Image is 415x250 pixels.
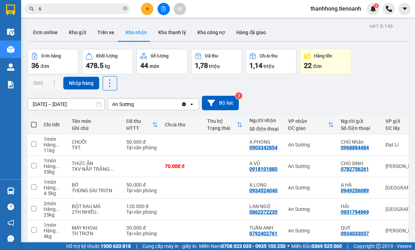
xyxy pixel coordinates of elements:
span: triệu [209,63,220,69]
button: Trên xe [92,24,120,41]
div: TH TRƠN [72,231,119,236]
button: Đơn online [27,24,63,41]
div: A LONG [249,182,281,188]
span: Cung cấp máy in - giấy in: [142,242,197,250]
div: Số lượng [151,54,168,58]
div: 0934033037 [341,231,369,236]
span: thanhhong.tienoanh [305,4,367,13]
button: Kho thanh lý [153,24,192,41]
div: An Sương [288,185,334,190]
div: HẢI [341,204,378,209]
div: Hàng thông thường [44,142,65,148]
div: LAN NGÔ [249,204,281,209]
button: Khối lượng478.5kg [82,49,133,74]
img: warehouse-icon [7,187,14,195]
div: 1 món [44,158,65,163]
span: file-add [161,6,166,11]
div: Khối lượng [96,54,117,58]
div: A VŨ [249,161,281,166]
div: Người gửi [341,118,378,124]
div: 1 món [44,222,65,228]
div: 2 món [44,201,65,206]
button: Đã thu1,78 triệu [191,49,242,74]
input: Tìm tên, số ĐT hoặc mã đơn [39,5,122,13]
div: An Sương [288,163,334,169]
span: | [347,242,348,250]
strong: 0369 525 060 [312,243,342,249]
div: 120.000 đ [126,204,158,209]
span: ... [56,228,60,233]
div: 0949256089 [341,188,369,193]
img: warehouse-icon [7,46,14,53]
th: Toggle SortBy [204,115,246,134]
span: đơn [313,63,322,69]
div: 4.5 kg [44,190,65,196]
div: MÁY KHOAI [72,225,119,231]
div: 50.000 đ [126,182,158,188]
div: 0931794969 [341,209,369,215]
button: Chưa thu1,14 triệu [245,49,296,74]
button: plus [141,3,153,15]
th: Toggle SortBy [123,115,161,134]
div: Hàng tồn [314,54,332,58]
div: ĐC giao [288,125,328,131]
div: An Sương [288,142,334,148]
img: icon-new-feature [370,6,376,12]
img: logo-vxr [6,5,15,15]
span: copyright [376,244,381,249]
span: ... [56,206,60,212]
span: ⚪️ [287,245,289,248]
span: close-circle [123,6,127,11]
div: 0782756261 [341,166,369,172]
div: THÙNG DÀI TRƠN [72,188,119,193]
div: Thu hộ [207,118,237,124]
button: Hàng đã giao [231,24,272,41]
sup: 3 [235,92,242,99]
div: Số điện thoại [249,126,281,132]
div: 1 món [44,136,65,142]
div: 11 kg [44,148,65,153]
div: An Sương [288,228,334,233]
input: Select a date range. [28,99,104,110]
div: 35 kg [44,169,65,175]
span: ... [56,142,60,148]
img: warehouse-icon [7,28,14,36]
div: 50.000 đ [126,139,158,145]
button: caret-down [398,3,411,15]
div: 4 kg [44,233,65,239]
div: A PHONG [249,139,281,145]
div: 2TH NHIỀU BKDV GIỐNG NHAU [72,209,119,215]
div: Hàng thông thường [44,228,65,233]
svg: open [189,101,194,107]
div: 1 món [44,179,65,185]
button: Kho nhận [120,24,153,41]
button: Số lượng44món [136,49,187,74]
div: An Sương [288,206,334,212]
span: close-circle [123,6,127,12]
span: plus [145,6,150,11]
button: SMS [27,77,49,89]
div: Chưa thu [165,122,200,127]
img: solution-icon [7,81,14,88]
div: TXT [72,145,119,150]
button: file-add [158,3,170,15]
span: message [7,235,14,242]
div: Hàng thông thường [44,163,65,169]
div: Trạng thái [207,125,237,131]
span: notification [7,219,14,226]
div: 0934524040 [249,188,277,193]
button: Bộ lọc [202,96,239,110]
span: đơn [40,63,49,69]
div: HTTT [126,125,152,131]
span: ... [56,185,60,190]
div: ver 1.8.146 [369,22,393,30]
div: Người nhận [249,118,281,123]
div: CHÚ SINH [341,161,378,166]
div: Đã thu [205,54,218,58]
div: THỨC ĂN [72,161,119,166]
div: 0918101880 [249,166,277,172]
div: A HÀ [341,182,378,188]
span: caret-down [402,6,408,12]
span: search [29,6,34,11]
